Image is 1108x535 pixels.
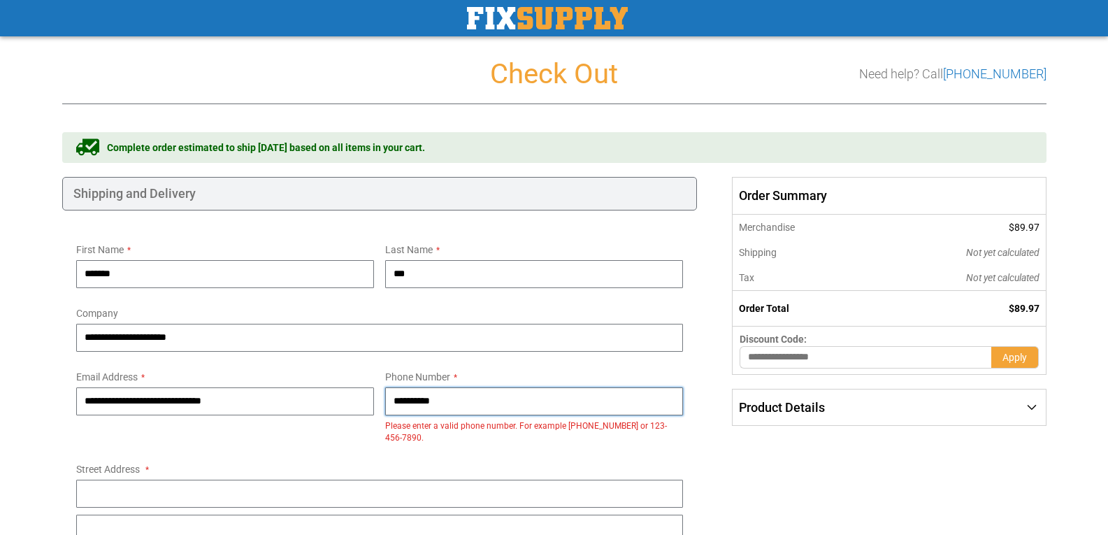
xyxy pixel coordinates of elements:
span: Street Address [76,464,140,475]
span: $89.97 [1009,222,1039,233]
span: Phone Number [385,371,450,383]
span: Last Name [385,244,433,255]
span: Shipping [739,247,777,258]
span: Product Details [739,400,825,415]
span: Order Summary [732,177,1046,215]
strong: Order Total [739,303,789,314]
span: Discount Code: [740,334,807,345]
a: store logo [467,7,628,29]
span: Complete order estimated to ship [DATE] based on all items in your cart. [107,141,425,155]
th: Tax [733,265,872,291]
th: Merchandise [733,215,872,240]
a: [PHONE_NUMBER] [943,66,1046,81]
span: Not yet calculated [966,247,1039,258]
span: Email Address [76,371,138,383]
span: Not yet calculated [966,272,1039,283]
h1: Check Out [62,59,1046,90]
span: Apply [1002,352,1027,363]
button: Apply [991,346,1039,369]
span: First Name [76,244,124,255]
span: Please enter a valid phone number. For example [PHONE_NUMBER] or 123-456-7890. [385,421,667,443]
img: Fix Industrial Supply [467,7,628,29]
div: Shipping and Delivery [62,177,698,211]
span: Company [76,308,118,319]
span: $89.97 [1009,303,1039,314]
h3: Need help? Call [859,67,1046,81]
